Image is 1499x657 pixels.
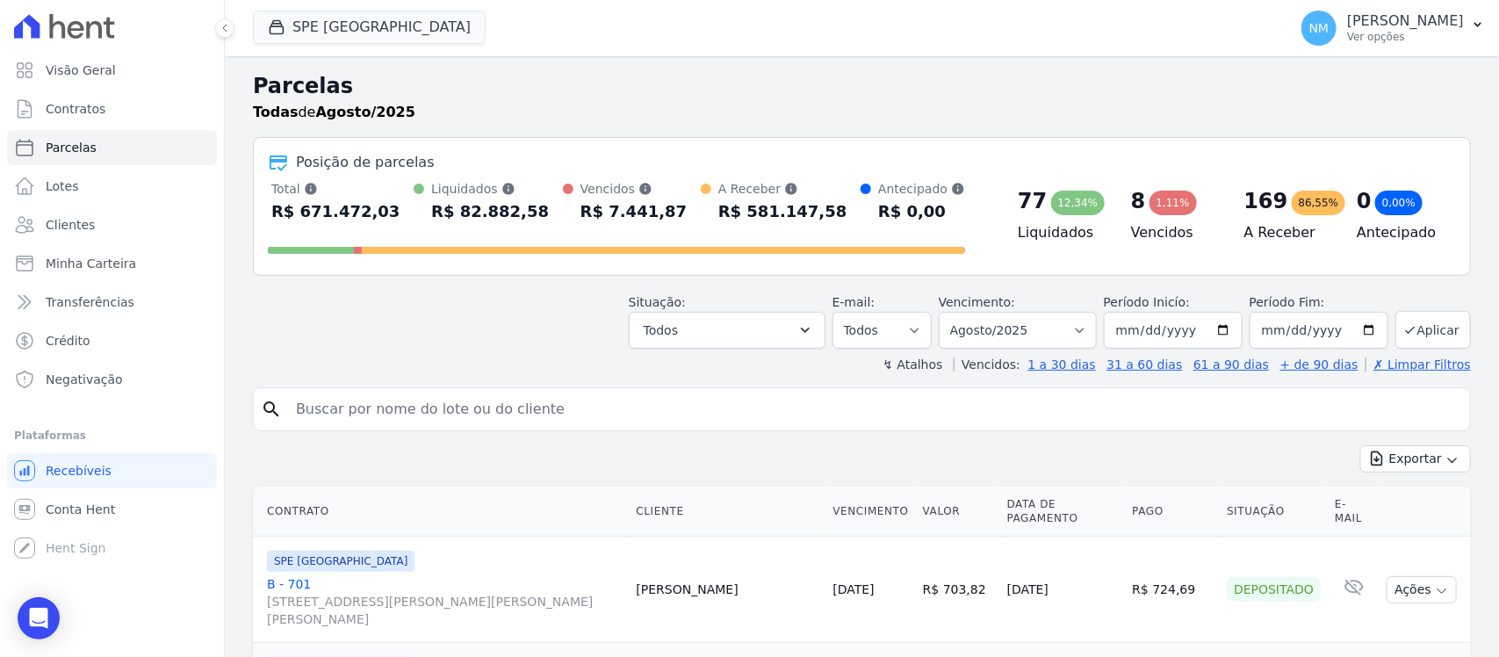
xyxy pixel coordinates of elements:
span: Parcelas [46,139,97,156]
span: NM [1309,22,1330,34]
a: Conta Hent [7,492,217,527]
a: B - 701[STREET_ADDRESS][PERSON_NAME][PERSON_NAME][PERSON_NAME] [267,575,622,628]
button: Todos [629,312,825,349]
td: R$ 703,82 [916,537,1000,643]
label: ↯ Atalhos [883,357,942,372]
th: Vencimento [825,487,915,537]
label: Vencimento: [939,295,1015,309]
a: ✗ Limpar Filtros [1366,357,1471,372]
div: R$ 581.147,58 [718,198,847,226]
a: Negativação [7,362,217,397]
a: [DATE] [832,582,874,596]
a: + de 90 dias [1280,357,1358,372]
div: Open Intercom Messenger [18,597,60,639]
span: Negativação [46,371,123,388]
a: Minha Carteira [7,246,217,281]
button: Ações [1387,576,1457,603]
button: NM [PERSON_NAME] Ver opções [1287,4,1499,53]
th: Contrato [253,487,629,537]
a: Clientes [7,207,217,242]
div: R$ 7.441,87 [580,198,687,226]
label: Situação: [629,295,686,309]
div: 8 [1131,187,1146,215]
a: Lotes [7,169,217,204]
span: Contratos [46,100,105,118]
div: 77 [1018,187,1047,215]
th: Situação [1220,487,1328,537]
p: [PERSON_NAME] [1347,12,1464,30]
th: Valor [916,487,1000,537]
span: Visão Geral [46,61,116,79]
label: E-mail: [832,295,876,309]
div: 12,34% [1051,191,1106,215]
h4: Antecipado [1357,222,1442,243]
label: Vencidos: [954,357,1020,372]
button: Aplicar [1395,311,1471,349]
th: Data de Pagamento [1000,487,1126,537]
span: Lotes [46,177,79,195]
div: Liquidados [431,180,549,198]
div: Plataformas [14,425,210,446]
div: R$ 82.882,58 [431,198,549,226]
span: Transferências [46,293,134,311]
button: SPE [GEOGRAPHIC_DATA] [253,11,486,44]
div: 0 [1357,187,1372,215]
div: Depositado [1227,577,1321,602]
div: Antecipado [878,180,965,198]
div: Posição de parcelas [296,152,435,173]
div: 86,55% [1292,191,1346,215]
strong: Todas [253,104,299,120]
a: Crédito [7,323,217,358]
div: R$ 0,00 [878,198,965,226]
h4: Liquidados [1018,222,1103,243]
span: Conta Hent [46,501,115,518]
span: Clientes [46,216,95,234]
a: Recebíveis [7,453,217,488]
div: Vencidos [580,180,687,198]
span: Todos [644,320,678,341]
td: [DATE] [1000,537,1126,643]
a: Contratos [7,91,217,126]
a: Visão Geral [7,53,217,88]
strong: Agosto/2025 [316,104,415,120]
input: Buscar por nome do lote ou do cliente [285,392,1463,427]
div: 1,11% [1149,191,1197,215]
label: Período Inicío: [1104,295,1190,309]
label: Período Fim: [1250,293,1388,312]
th: Pago [1125,487,1220,537]
span: [STREET_ADDRESS][PERSON_NAME][PERSON_NAME][PERSON_NAME] [267,593,622,628]
i: search [261,399,282,420]
span: Crédito [46,332,90,350]
div: R$ 671.472,03 [271,198,400,226]
div: A Receber [718,180,847,198]
a: 61 a 90 dias [1193,357,1269,372]
h4: A Receber [1244,222,1330,243]
th: Cliente [629,487,825,537]
p: de [253,102,415,123]
div: Total [271,180,400,198]
span: SPE [GEOGRAPHIC_DATA] [267,551,414,572]
td: R$ 724,69 [1125,537,1220,643]
h2: Parcelas [253,70,1471,102]
a: 1 a 30 dias [1028,357,1096,372]
p: Ver opções [1347,30,1464,44]
th: E-mail [1328,487,1380,537]
div: 0,00% [1375,191,1423,215]
a: 31 a 60 dias [1106,357,1182,372]
button: Exportar [1360,445,1471,473]
span: Minha Carteira [46,255,136,272]
td: [PERSON_NAME] [629,537,825,643]
a: Parcelas [7,130,217,165]
div: 169 [1244,187,1288,215]
a: Transferências [7,285,217,320]
h4: Vencidos [1131,222,1216,243]
span: Recebíveis [46,462,112,480]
